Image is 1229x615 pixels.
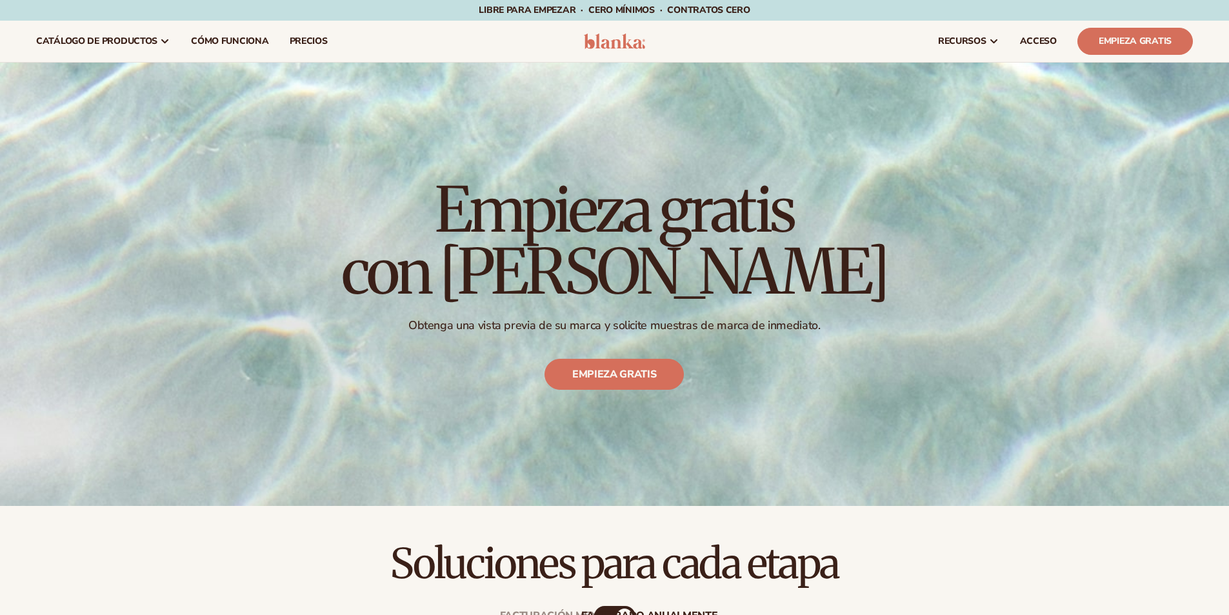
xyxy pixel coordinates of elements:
[581,4,583,16] font: ·
[1077,28,1193,55] a: Empieza gratis
[290,35,328,47] font: precios
[928,21,1010,62] a: recursos
[408,318,821,333] font: Obtenga una vista previa de su marca y solicite muestras de marca de inmediato.
[667,4,750,16] font: Contratos CERO
[545,359,684,390] a: Empieza gratis
[938,35,986,47] font: recursos
[588,4,655,16] font: CERO mínimos
[572,367,657,381] font: Empieza gratis
[1020,35,1057,47] font: ACCESO
[584,34,645,49] img: logo
[36,35,157,47] font: catálogo de productos
[390,538,839,589] font: Soluciones para cada etapa
[191,35,268,47] font: Cómo funciona
[660,4,663,16] font: ·
[26,21,181,62] a: catálogo de productos
[279,21,338,62] a: precios
[1010,21,1067,62] a: ACCESO
[181,21,279,62] a: Cómo funciona
[341,233,887,310] font: con [PERSON_NAME]
[479,4,575,16] font: Libre para empezar
[435,171,794,248] font: Empieza gratis
[1099,35,1172,47] font: Empieza gratis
